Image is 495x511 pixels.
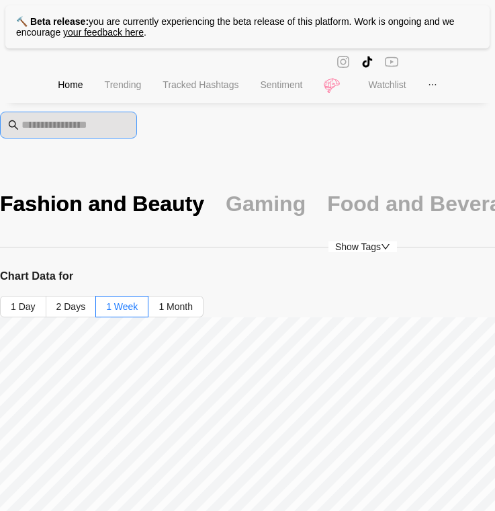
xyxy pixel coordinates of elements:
[428,80,437,89] span: ellipsis
[16,16,89,27] strong: 🔨 Beta release:
[336,54,350,69] span: instagram
[105,79,142,90] span: Trending
[5,5,490,48] p: you are currently experiencing the beta release of this platform. Work is ongoing and we encourage .
[385,54,398,69] span: youtube
[106,301,138,312] span: 1 Week
[8,120,19,130] span: search
[328,241,397,252] span: Show Tags
[381,242,390,251] span: down
[163,79,238,90] span: Tracked Hashtags
[63,27,144,38] a: your feedback here
[260,79,302,90] span: Sentiment
[11,301,36,312] span: 1 Day
[368,79,406,90] span: Watchlist
[58,79,83,90] span: Home
[56,301,86,312] span: 2 Days
[226,190,306,218] div: Gaming
[159,301,193,312] span: 1 Month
